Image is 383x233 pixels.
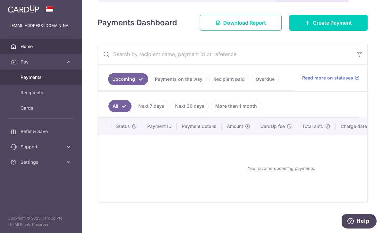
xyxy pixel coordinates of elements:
[302,123,323,129] span: Total amt.
[21,105,63,111] span: Cards
[116,123,130,129] span: Status
[142,118,177,135] th: Payment ID
[209,73,249,85] a: Recipient paid
[289,15,368,31] a: Create Payment
[8,5,39,13] img: CardUp
[21,89,63,96] span: Recipients
[211,100,261,112] a: More than 1 month
[21,128,63,135] span: Refer & Save
[341,123,367,129] span: Charge date
[200,15,282,31] a: Download Report
[302,75,360,81] a: Read more on statuses
[177,118,222,135] th: Payment details
[342,214,377,230] iframe: Opens a widget where you can find more information
[302,75,353,81] span: Read more on statuses
[171,100,209,112] a: Next 30 days
[251,73,279,85] a: Overdue
[21,59,63,65] span: Pay
[21,144,63,150] span: Support
[108,73,148,85] a: Upcoming
[223,19,266,27] span: Download Report
[10,22,72,29] p: [EMAIL_ADDRESS][DOMAIN_NAME]
[21,43,63,50] span: Home
[21,74,63,80] span: Payments
[227,123,243,129] span: Amount
[21,159,63,165] span: Settings
[108,100,132,112] a: All
[134,100,168,112] a: Next 7 days
[151,73,207,85] a: Payments on the way
[313,19,352,27] span: Create Payment
[98,44,352,64] input: Search by recipient name, payment id or reference
[98,17,177,29] h4: Payments Dashboard
[260,123,285,129] span: CardUp fee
